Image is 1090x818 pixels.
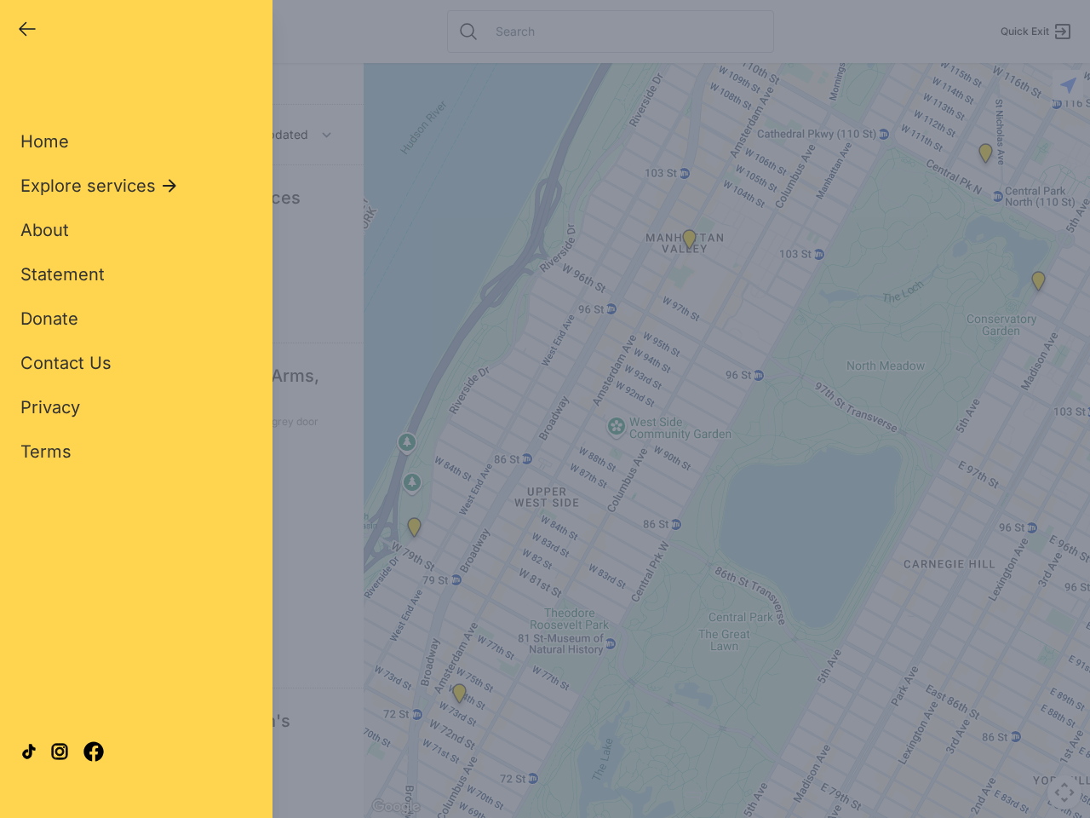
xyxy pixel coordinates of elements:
[20,220,69,240] span: About
[20,353,112,373] span: Contact Us
[20,308,78,329] span: Donate
[20,218,69,242] a: About
[20,174,156,198] span: Explore services
[20,351,112,375] a: Contact Us
[20,395,80,419] a: Privacy
[20,130,69,153] a: Home
[20,441,72,462] span: Terms
[20,262,105,286] a: Statement
[20,131,69,152] span: Home
[20,264,105,285] span: Statement
[20,174,180,198] button: Explore services
[20,397,80,418] span: Privacy
[20,440,72,464] a: Terms
[20,307,78,331] a: Donate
